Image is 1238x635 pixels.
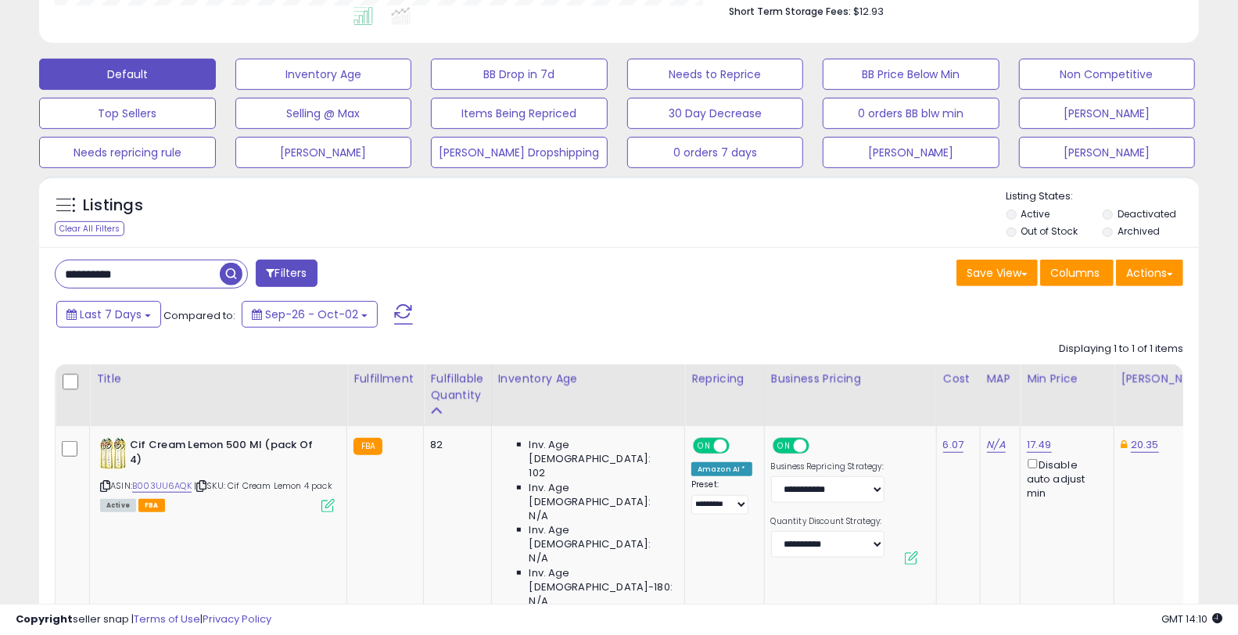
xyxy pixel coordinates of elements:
[529,551,548,565] span: N/A
[163,308,235,323] span: Compared to:
[256,260,317,287] button: Filters
[691,462,752,476] div: Amazon AI *
[987,437,1006,453] a: N/A
[1021,207,1050,221] label: Active
[1019,59,1196,90] button: Non Competitive
[1118,207,1176,221] label: Deactivated
[529,594,548,608] span: N/A
[987,371,1014,387] div: MAP
[265,307,358,322] span: Sep-26 - Oct-02
[1121,371,1214,387] div: [PERSON_NAME]
[774,439,794,453] span: ON
[691,371,758,387] div: Repricing
[627,98,804,129] button: 30 Day Decrease
[1027,437,1052,453] a: 17.49
[771,516,885,527] label: Quantity Discount Strategy:
[16,612,73,626] strong: Copyright
[1021,224,1078,238] label: Out of Stock
[134,612,200,626] a: Terms of Use
[55,221,124,236] div: Clear All Filters
[529,523,673,551] span: Inv. Age [DEMOGRAPHIC_DATA]:
[771,371,930,387] div: Business Pricing
[823,59,999,90] button: BB Price Below Min
[100,438,335,511] div: ASIN:
[100,438,126,469] img: 51DXcXZ5f6L._SL40_.jpg
[529,566,673,594] span: Inv. Age [DEMOGRAPHIC_DATA]-180:
[529,509,548,523] span: N/A
[138,499,165,512] span: FBA
[498,371,678,387] div: Inventory Age
[1019,98,1196,129] button: [PERSON_NAME]
[529,466,545,480] span: 102
[529,481,673,509] span: Inv. Age [DEMOGRAPHIC_DATA]:
[1161,612,1222,626] span: 2025-10-10 14:10 GMT
[83,195,143,217] h5: Listings
[853,4,884,19] span: $12.93
[132,479,192,493] a: B003UU6AQK
[16,612,271,627] div: seller snap | |
[823,137,999,168] button: [PERSON_NAME]
[627,59,804,90] button: Needs to Reprice
[203,612,271,626] a: Privacy Policy
[627,137,804,168] button: 0 orders 7 days
[1027,456,1102,500] div: Disable auto adjust min
[727,439,752,453] span: OFF
[242,301,378,328] button: Sep-26 - Oct-02
[353,371,417,387] div: Fulfillment
[1007,189,1199,204] p: Listing States:
[1019,137,1196,168] button: [PERSON_NAME]
[431,137,608,168] button: [PERSON_NAME] Dropshipping
[771,461,885,472] label: Business Repricing Strategy:
[943,371,974,387] div: Cost
[431,98,608,129] button: Items Being Repriced
[1027,371,1107,387] div: Min Price
[943,437,964,453] a: 6.07
[1050,265,1100,281] span: Columns
[430,371,484,404] div: Fulfillable Quantity
[529,438,673,466] span: Inv. Age [DEMOGRAPHIC_DATA]:
[694,439,714,453] span: ON
[39,98,216,129] button: Top Sellers
[235,98,412,129] button: Selling @ Max
[1118,224,1160,238] label: Archived
[80,307,142,322] span: Last 7 Days
[235,59,412,90] button: Inventory Age
[1116,260,1183,286] button: Actions
[956,260,1038,286] button: Save View
[1040,260,1114,286] button: Columns
[130,438,320,471] b: Cif Cream Lemon 500 Ml (pack Of 4)
[39,137,216,168] button: Needs repricing rule
[1131,437,1159,453] a: 20.35
[806,439,831,453] span: OFF
[39,59,216,90] button: Default
[1059,342,1183,357] div: Displaying 1 to 1 of 1 items
[194,479,332,492] span: | SKU: Cif Cream Lemon 4 pack
[96,371,340,387] div: Title
[729,5,851,18] b: Short Term Storage Fees:
[431,59,608,90] button: BB Drop in 7d
[691,479,752,515] div: Preset:
[353,438,382,455] small: FBA
[235,137,412,168] button: [PERSON_NAME]
[56,301,161,328] button: Last 7 Days
[823,98,999,129] button: 0 orders BB blw min
[100,499,136,512] span: All listings currently available for purchase on Amazon
[430,438,479,452] div: 82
